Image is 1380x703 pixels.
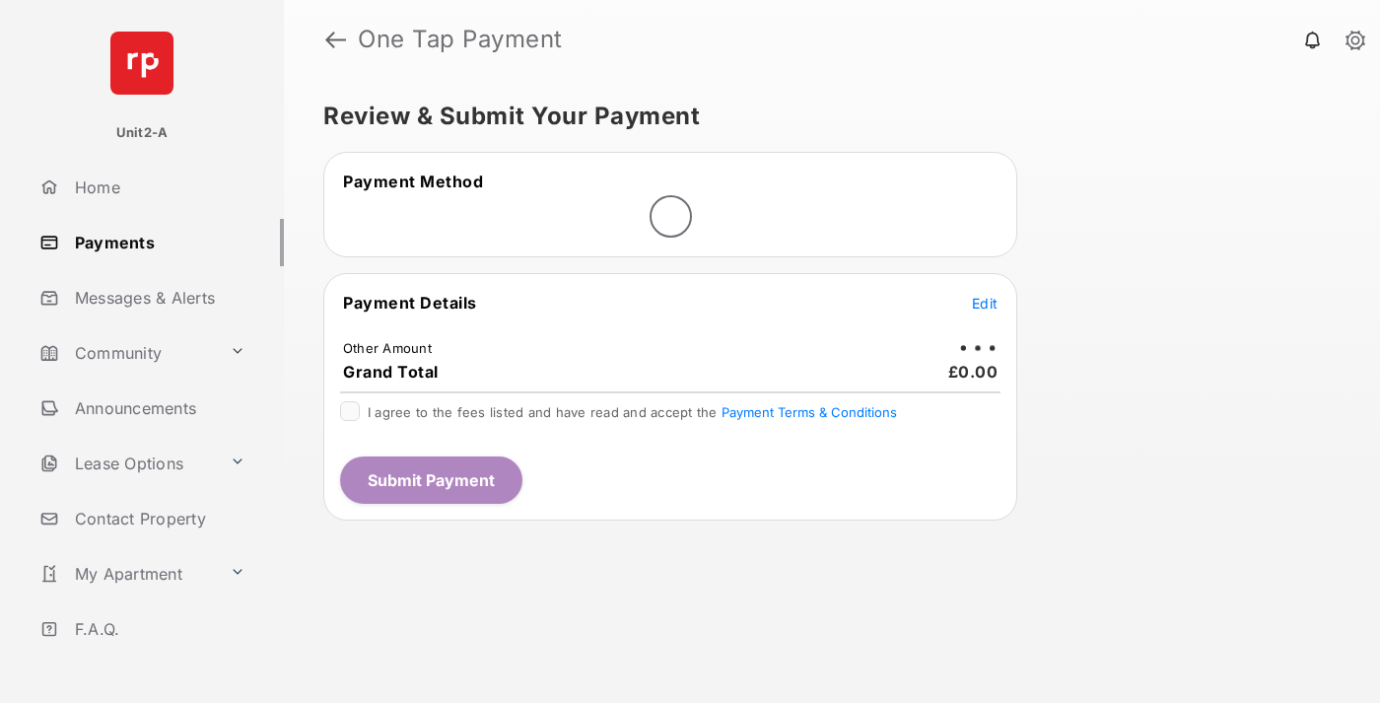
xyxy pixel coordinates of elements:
[32,164,284,211] a: Home
[722,404,897,420] button: I agree to the fees listed and have read and accept the
[32,605,284,653] a: F.A.Q.
[343,172,483,191] span: Payment Method
[32,550,222,598] a: My Apartment
[343,362,439,382] span: Grand Total
[342,339,433,357] td: Other Amount
[116,123,169,143] p: Unit2-A
[948,362,999,382] span: £0.00
[32,329,222,377] a: Community
[972,293,998,313] button: Edit
[32,274,284,321] a: Messages & Alerts
[32,219,284,266] a: Payments
[358,28,563,51] strong: One Tap Payment
[32,385,284,432] a: Announcements
[32,495,284,542] a: Contact Property
[343,293,477,313] span: Payment Details
[368,404,897,420] span: I agree to the fees listed and have read and accept the
[110,32,173,95] img: svg+xml;base64,PHN2ZyB4bWxucz0iaHR0cDovL3d3dy53My5vcmcvMjAwMC9zdmciIHdpZHRoPSI2NCIgaGVpZ2h0PSI2NC...
[323,105,1325,128] h5: Review & Submit Your Payment
[340,457,522,504] button: Submit Payment
[32,440,222,487] a: Lease Options
[972,295,998,312] span: Edit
